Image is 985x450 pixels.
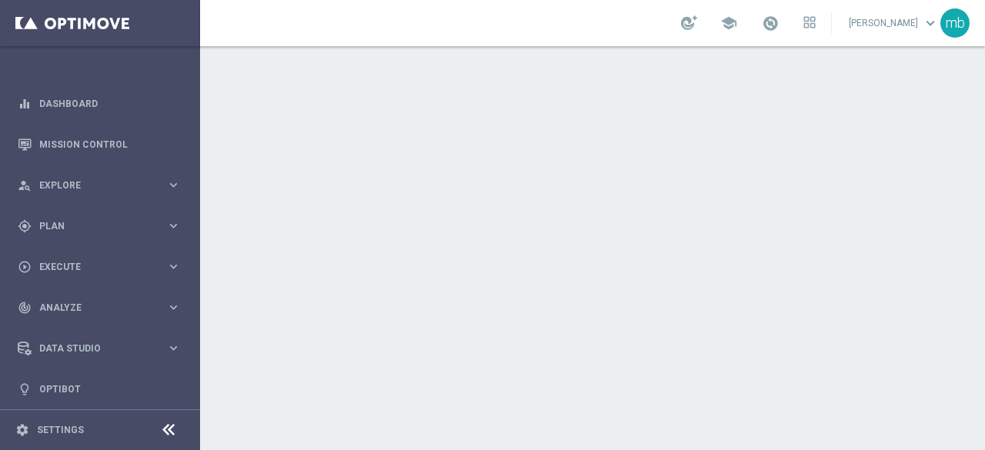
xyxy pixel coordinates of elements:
i: keyboard_arrow_right [166,259,181,274]
span: keyboard_arrow_down [922,15,939,32]
i: keyboard_arrow_right [166,300,181,315]
a: Optibot [39,368,181,409]
div: Explore [18,178,166,192]
div: Data Studio [18,342,166,355]
span: Plan [39,222,166,231]
span: Execute [39,262,166,272]
span: Explore [39,181,166,190]
div: Dashboard [18,83,181,124]
div: Analyze [18,301,166,315]
span: Analyze [39,303,166,312]
span: school [720,15,737,32]
i: keyboard_arrow_right [166,178,181,192]
i: gps_fixed [18,219,32,233]
i: track_changes [18,301,32,315]
a: Mission Control [39,124,181,165]
i: play_circle_outline [18,260,32,274]
i: lightbulb [18,382,32,396]
i: keyboard_arrow_right [166,341,181,355]
div: Plan [18,219,166,233]
i: person_search [18,178,32,192]
div: Execute [18,260,166,274]
button: lightbulb Optibot [17,383,182,395]
i: keyboard_arrow_right [166,218,181,233]
button: Mission Control [17,138,182,151]
div: Mission Control [18,124,181,165]
i: settings [15,423,29,437]
button: person_search Explore keyboard_arrow_right [17,179,182,192]
button: play_circle_outline Execute keyboard_arrow_right [17,261,182,273]
button: track_changes Analyze keyboard_arrow_right [17,302,182,314]
div: Optibot [18,368,181,409]
span: Data Studio [39,344,166,353]
i: equalizer [18,97,32,111]
button: equalizer Dashboard [17,98,182,110]
div: mb [940,8,970,38]
button: gps_fixed Plan keyboard_arrow_right [17,220,182,232]
a: [PERSON_NAME]keyboard_arrow_down [847,12,940,35]
a: Dashboard [39,83,181,124]
a: Settings [37,425,84,435]
button: Data Studio keyboard_arrow_right [17,342,182,355]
